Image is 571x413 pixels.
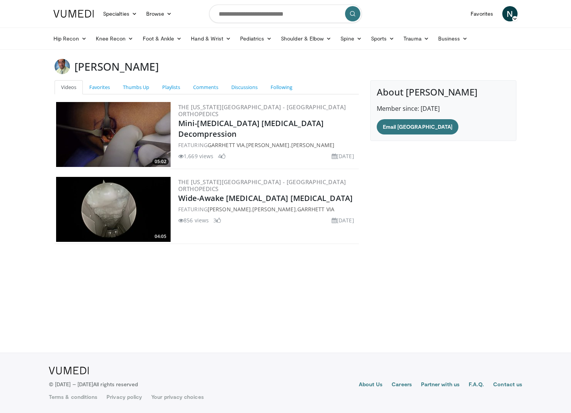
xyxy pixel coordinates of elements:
img: c3d9209b-d2f2-4138-b565-bef0b6ad2ad9.300x170_q85_crop-smart_upscale.jpg [56,177,171,242]
a: Trauma [399,31,434,46]
a: The [US_STATE][GEOGRAPHIC_DATA] - [GEOGRAPHIC_DATA] Orthopedics [178,178,346,193]
a: 05:02 [56,102,171,167]
li: 856 views [178,216,209,224]
p: Member since: [DATE] [377,104,510,113]
a: Favorites [83,80,116,94]
a: Hip Recon [49,31,91,46]
a: Sports [366,31,399,46]
img: Avatar [55,59,70,74]
a: [PERSON_NAME] [252,206,295,213]
a: Videos [55,80,83,94]
li: 1,669 views [178,152,213,160]
a: Hand & Wrist [186,31,235,46]
a: Favorites [466,6,498,21]
a: About Us [359,381,383,390]
a: Contact us [493,381,522,390]
h3: [PERSON_NAME] [74,59,159,74]
li: 4 [218,152,226,160]
li: [DATE] [332,152,354,160]
a: Email [GEOGRAPHIC_DATA] [377,119,459,134]
a: Partner with us [421,381,460,390]
a: Foot & Ankle [138,31,187,46]
a: Privacy policy [106,393,142,401]
div: FEATURING , , [178,205,357,213]
a: Spine [336,31,366,46]
li: 3 [213,216,221,224]
img: VuMedi Logo [53,10,94,18]
a: Business [434,31,473,46]
span: 04:05 [152,233,169,240]
a: Garrhett Via [297,206,334,213]
a: Discussions [225,80,264,94]
a: Browse [142,6,177,21]
a: Careers [392,381,412,390]
a: [PERSON_NAME] [208,206,251,213]
a: F.A.Q. [469,381,484,390]
a: Specialties [98,6,142,21]
div: FEATURING , , [178,141,357,149]
span: All rights reserved [93,381,138,387]
a: Terms & conditions [49,393,97,401]
a: Thumbs Up [116,80,156,94]
li: [DATE] [332,216,354,224]
a: Comments [187,80,225,94]
a: Knee Recon [91,31,138,46]
input: Search topics, interventions [209,5,362,23]
p: © [DATE] – [DATE] [49,381,138,388]
a: Shoulder & Elbow [276,31,336,46]
img: VuMedi Logo [49,367,89,374]
img: bbb0c2a2-2007-477a-9a34-100d556dd94b.300x170_q85_crop-smart_upscale.jpg [56,102,171,167]
a: Your privacy choices [151,393,203,401]
a: [PERSON_NAME] [246,141,289,149]
a: Playlists [156,80,187,94]
a: Pediatrics [235,31,276,46]
a: Garrhett Via [208,141,245,149]
h4: About [PERSON_NAME] [377,87,510,98]
a: The [US_STATE][GEOGRAPHIC_DATA] - [GEOGRAPHIC_DATA] Orthopedics [178,103,346,118]
a: Wide-Awake [MEDICAL_DATA] [MEDICAL_DATA] [178,193,353,203]
a: 04:05 [56,177,171,242]
span: 05:02 [152,158,169,165]
a: Mini-[MEDICAL_DATA] [MEDICAL_DATA] Decompression [178,118,324,139]
a: Following [264,80,299,94]
a: N [502,6,518,21]
a: [PERSON_NAME] [291,141,334,149]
